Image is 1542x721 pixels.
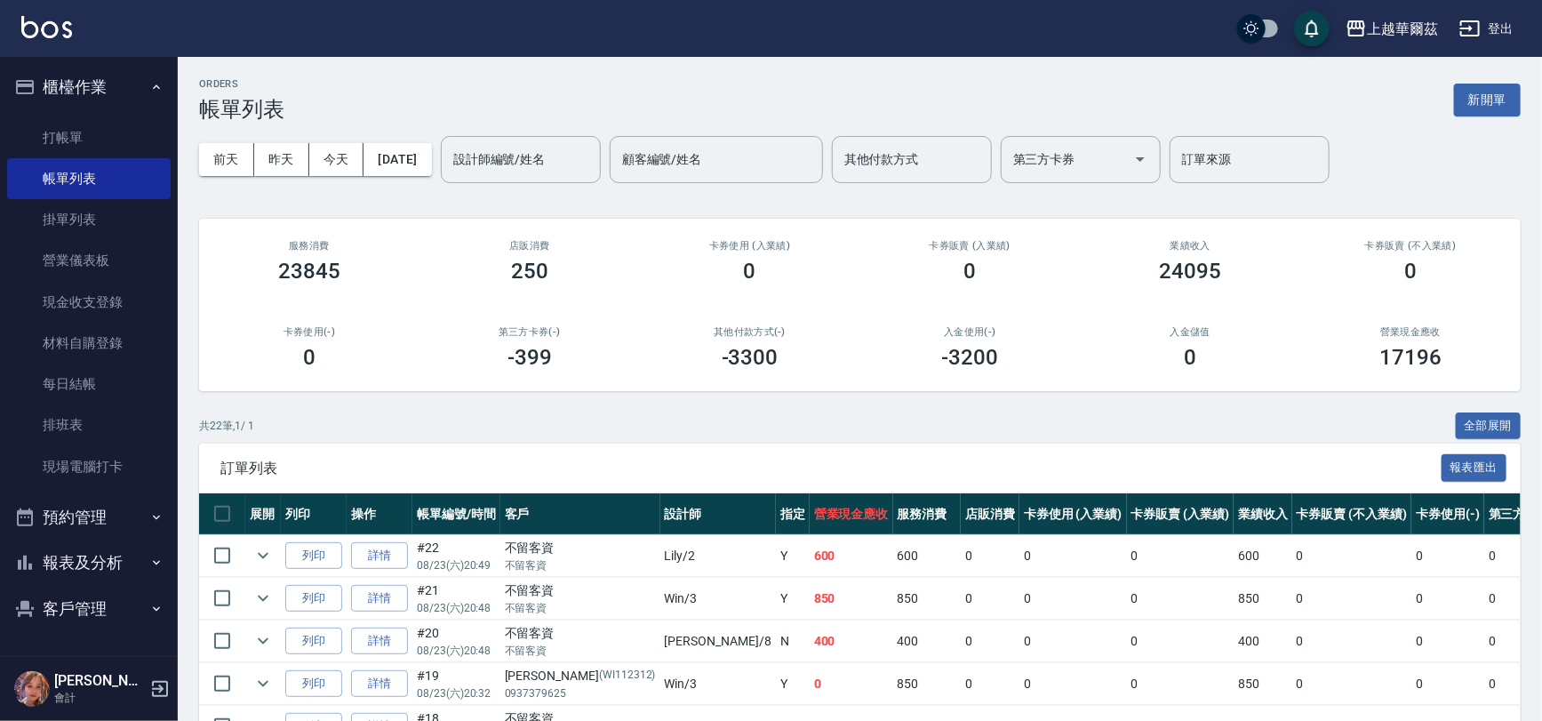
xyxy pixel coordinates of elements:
[1019,578,1127,620] td: 0
[660,578,776,620] td: Win /3
[1322,240,1499,252] h2: 卡券販賣 (不入業績)
[1411,663,1484,705] td: 0
[961,621,1019,662] td: 0
[1184,345,1196,370] h3: 0
[893,621,962,662] td: 400
[7,282,171,323] a: 現金收支登錄
[961,493,1019,535] th: 店販消費
[505,685,656,701] p: 0937379625
[963,259,976,284] h3: 0
[351,670,408,698] a: 詳情
[1452,12,1521,45] button: 登出
[7,586,171,632] button: 客戶管理
[1292,493,1411,535] th: 卡券販賣 (不入業績)
[660,621,776,662] td: [PERSON_NAME] /8
[810,493,893,535] th: 營業現金應收
[1322,326,1499,338] h2: 營業現金應收
[1101,240,1279,252] h2: 業績收入
[1404,259,1417,284] h3: 0
[776,493,810,535] th: 指定
[1292,578,1411,620] td: 0
[961,578,1019,620] td: 0
[199,78,284,90] h2: ORDERS
[412,663,500,705] td: #19
[1234,578,1292,620] td: 850
[660,493,776,535] th: 設計師
[245,493,281,535] th: 展開
[412,493,500,535] th: 帳單編號/時間
[1411,535,1484,577] td: 0
[1411,621,1484,662] td: 0
[347,493,412,535] th: 操作
[1127,621,1234,662] td: 0
[1159,259,1221,284] h3: 24095
[441,326,619,338] h2: 第三方卡券(-)
[1127,578,1234,620] td: 0
[250,670,276,697] button: expand row
[285,542,342,570] button: 列印
[507,345,552,370] h3: -399
[660,663,776,705] td: Win /3
[893,493,962,535] th: 服務消費
[7,240,171,281] a: 營業儀表板
[364,143,431,176] button: [DATE]
[505,667,656,685] div: [PERSON_NAME]
[1338,11,1445,47] button: 上越華爾茲
[285,628,342,655] button: 列印
[893,578,962,620] td: 850
[505,643,656,659] p: 不留客資
[417,685,496,701] p: 08/23 (六) 20:32
[7,405,171,445] a: 排班表
[54,690,145,706] p: 會計
[441,240,619,252] h2: 店販消費
[1456,413,1522,440] button: 全部展開
[1379,345,1442,370] h3: 17196
[303,345,316,370] h3: 0
[505,557,656,573] p: 不留客資
[1442,454,1507,482] button: 報表匯出
[505,624,656,643] div: 不留客資
[412,535,500,577] td: #22
[7,158,171,199] a: 帳單列表
[893,663,962,705] td: 850
[1367,18,1438,40] div: 上越華爾茲
[220,460,1442,477] span: 訂單列表
[250,542,276,569] button: expand row
[412,621,500,662] td: #20
[285,670,342,698] button: 列印
[254,143,309,176] button: 昨天
[1127,663,1234,705] td: 0
[810,663,893,705] td: 0
[810,578,893,620] td: 850
[1126,145,1155,173] button: Open
[278,259,340,284] h3: 23845
[1234,535,1292,577] td: 600
[7,540,171,586] button: 報表及分析
[881,240,1059,252] h2: 卡券販賣 (入業績)
[961,663,1019,705] td: 0
[199,97,284,122] h3: 帳單列表
[511,259,548,284] h3: 250
[1411,578,1484,620] td: 0
[505,581,656,600] div: 不留客資
[417,600,496,616] p: 08/23 (六) 20:48
[220,326,398,338] h2: 卡券使用(-)
[199,418,254,434] p: 共 22 筆, 1 / 1
[7,364,171,405] a: 每日結帳
[1234,621,1292,662] td: 400
[7,199,171,240] a: 掛單列表
[500,493,660,535] th: 客戶
[1019,535,1127,577] td: 0
[21,16,72,38] img: Logo
[1292,621,1411,662] td: 0
[199,143,254,176] button: 前天
[1127,493,1234,535] th: 卡券販賣 (入業績)
[776,535,810,577] td: Y
[1294,11,1330,46] button: save
[351,585,408,613] a: 詳情
[744,259,756,284] h3: 0
[285,585,342,613] button: 列印
[7,117,171,158] a: 打帳單
[776,621,810,662] td: N
[309,143,364,176] button: 今天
